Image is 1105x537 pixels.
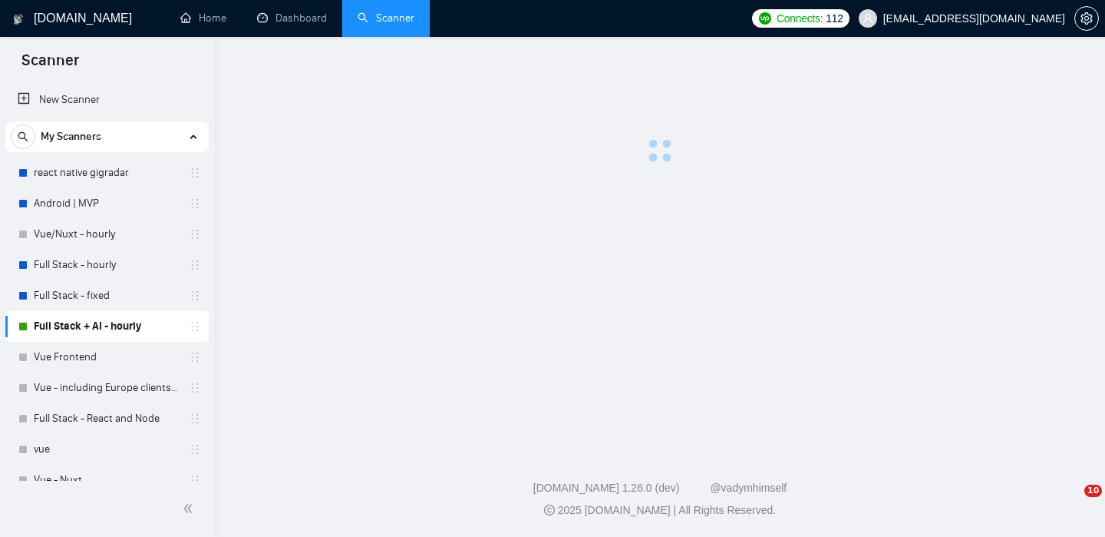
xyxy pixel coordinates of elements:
a: Vue/Nuxt - hourly [34,219,180,250]
a: New Scanner [18,85,196,115]
span: double-left [183,501,198,516]
li: New Scanner [5,85,209,115]
span: 112 [826,10,843,27]
a: Full Stack - hourly [34,250,180,280]
a: dashboardDashboard [257,12,327,25]
span: holder [189,228,201,240]
span: My Scanners [41,121,101,152]
span: setting [1075,12,1098,25]
a: Vue Frontend [34,342,180,373]
span: user [863,13,873,24]
span: holder [189,259,201,271]
a: Vue - Nuxt [34,465,180,496]
img: upwork-logo.png [759,12,771,25]
span: holder [189,167,201,179]
a: Full Stack - fixed [34,280,180,311]
a: [DOMAIN_NAME] 1.26.0 (dev) [533,482,680,494]
span: Scanner [9,49,91,81]
span: holder [189,351,201,363]
span: 10 [1084,485,1102,497]
span: copyright [544,505,555,515]
div: 2025 [DOMAIN_NAME] | All Rights Reserved. [227,502,1093,519]
a: Full Stack - React and Node [34,403,180,434]
span: holder [189,413,201,425]
span: search [12,131,35,142]
span: holder [189,320,201,333]
span: holder [189,474,201,486]
a: homeHome [180,12,226,25]
a: searchScanner [358,12,414,25]
a: vue [34,434,180,465]
a: Full Stack + AI - hourly [34,311,180,342]
span: holder [189,443,201,456]
a: setting [1074,12,1099,25]
iframe: Intercom live chat [1053,485,1090,522]
span: holder [189,197,201,210]
a: @vadymhimself [710,482,787,494]
button: setting [1074,6,1099,31]
a: Vue - including Europe clients | only search title [34,373,180,403]
a: react native gigradar [34,157,180,188]
span: Connects: [777,10,823,27]
button: search [11,124,35,149]
img: logo [13,7,24,31]
span: holder [189,290,201,302]
a: Android | MVP [34,188,180,219]
span: holder [189,382,201,394]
